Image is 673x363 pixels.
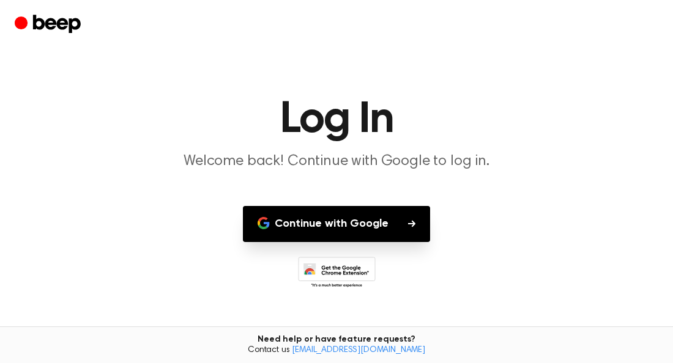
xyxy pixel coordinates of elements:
[15,324,658,341] p: Don’t have an account?
[243,206,430,242] button: Continue with Google
[292,346,425,354] a: [EMAIL_ADDRESS][DOMAIN_NAME]
[23,98,650,142] h1: Log In
[348,324,442,341] a: Create an Account
[102,152,571,172] p: Welcome back! Continue with Google to log in.
[15,13,84,37] a: Beep
[7,345,666,356] span: Contact us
